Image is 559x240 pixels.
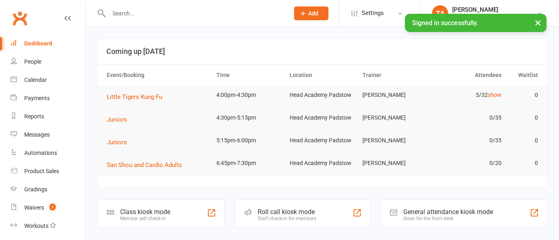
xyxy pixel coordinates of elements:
[432,131,505,150] td: 0/35
[107,139,127,146] span: Juniors
[24,168,59,174] div: Product Sales
[24,131,50,138] div: Messages
[11,71,85,89] a: Calendar
[505,131,542,150] td: 0
[24,113,44,120] div: Reports
[505,86,542,105] td: 0
[107,92,168,102] button: Little Tigers Kung Fu
[10,8,30,28] a: Clubworx
[403,216,493,221] div: Great for the front desk
[107,161,182,169] span: San Shou and Cardio Adults
[49,204,56,210] span: 1
[359,108,432,127] td: [PERSON_NAME]
[286,108,359,127] td: Head Academy Padstow
[11,162,85,180] a: Product Sales
[452,6,536,13] div: [PERSON_NAME]
[11,199,85,217] a: Waivers 1
[24,186,47,193] div: Gradings
[11,34,85,53] a: Dashboard
[24,58,41,65] div: People
[213,131,286,150] td: 5:15pm-6:00pm
[213,154,286,173] td: 6:45pm-7:30pm
[359,154,432,173] td: [PERSON_NAME]
[308,10,318,17] span: Add
[505,108,542,127] td: 0
[24,204,44,211] div: Waivers
[107,93,162,101] span: Little Tigers Kung Fu
[24,95,50,101] div: Payments
[11,53,85,71] a: People
[11,89,85,107] a: Payments
[432,108,505,127] td: 0/35
[106,47,538,56] h3: Coming up [DATE]
[11,180,85,199] a: Gradings
[359,65,432,86] th: Trainer
[24,40,52,47] div: Dashboard
[403,208,493,216] div: General attendance kiosk mode
[294,6,328,20] button: Add
[286,86,359,105] td: Head Academy Padstow
[120,216,170,221] div: Member self check-in
[286,65,359,86] th: Location
[505,65,542,86] th: Waitlist
[286,154,359,173] td: Head Academy Padstow
[412,19,478,27] span: Signed in successfully.
[359,131,432,150] td: [PERSON_NAME]
[24,77,47,83] div: Calendar
[432,86,505,105] td: 5/32
[488,92,502,98] a: show
[24,150,57,156] div: Automations
[258,216,316,221] div: Staff check-in for members
[362,4,384,22] span: Settings
[359,86,432,105] td: [PERSON_NAME]
[107,137,133,147] button: Juniors
[11,144,85,162] a: Automations
[103,65,213,86] th: Event/Booking
[213,108,286,127] td: 4:30pm-5:15pm
[11,126,85,144] a: Messages
[11,217,85,235] a: Workouts
[258,208,316,216] div: Roll call kiosk mode
[505,154,542,173] td: 0
[107,115,133,124] button: Juniors
[531,14,545,31] button: ×
[11,107,85,126] a: Reports
[107,116,127,123] span: Juniors
[286,131,359,150] td: Head Academy Padstow
[120,208,170,216] div: Class kiosk mode
[213,65,286,86] th: Time
[432,5,448,21] div: TA
[107,160,188,170] button: San Shou and Cardio Adults
[432,65,505,86] th: Attendees
[106,8,284,19] input: Search...
[24,223,49,229] div: Workouts
[452,13,536,21] div: Head Academy Kung Fu Padstow
[213,86,286,105] td: 4:00pm-4:30pm
[432,154,505,173] td: 0/20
